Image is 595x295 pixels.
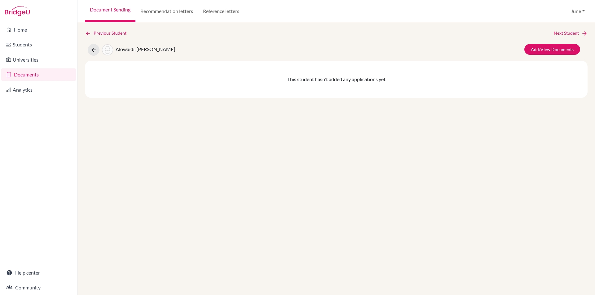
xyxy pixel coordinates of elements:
[568,5,588,17] button: June
[1,68,76,81] a: Documents
[1,281,76,294] a: Community
[1,84,76,96] a: Analytics
[116,46,175,52] span: Alowaidi, [PERSON_NAME]
[554,30,588,37] a: Next Student
[85,61,588,98] div: This student hasn't added any applications yet
[85,30,131,37] a: Previous Student
[524,44,580,55] a: Add/View Documents
[1,24,76,36] a: Home
[1,54,76,66] a: Universities
[1,267,76,279] a: Help center
[5,6,30,16] img: Bridge-U
[1,38,76,51] a: Students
